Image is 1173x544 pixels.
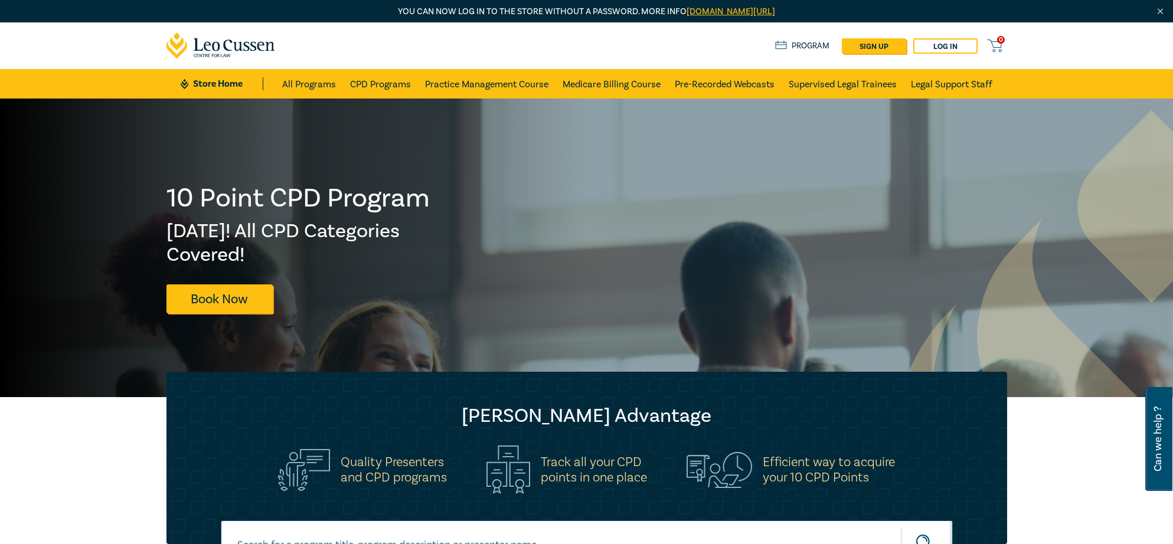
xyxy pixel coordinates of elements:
span: 0 [997,36,1005,44]
img: Efficient way to acquire<br>your 10 CPD Points [687,452,752,487]
h5: Efficient way to acquire your 10 CPD Points [763,454,895,485]
a: Supervised Legal Trainees [789,69,897,99]
span: Can we help ? [1152,394,1164,484]
a: Book Now [166,284,273,313]
h2: [PERSON_NAME] Advantage [190,404,984,428]
a: Practice Management Course [425,69,548,99]
h5: Track all your CPD points in one place [541,454,647,485]
a: [DOMAIN_NAME][URL] [687,6,775,17]
p: You can now log in to the store without a password. More info [166,5,1007,18]
img: Quality Presenters<br>and CPD programs [278,449,330,491]
a: Store Home [181,77,263,90]
a: Log in [913,38,978,54]
h1: 10 Point CPD Program [166,183,431,214]
a: All Programs [282,69,336,99]
h2: [DATE]! All CPD Categories Covered! [166,219,431,267]
a: Program [775,40,830,53]
a: sign up [842,38,906,54]
a: CPD Programs [350,69,411,99]
a: Pre-Recorded Webcasts [675,69,775,99]
img: Track all your CPD<br>points in one place [486,445,530,494]
a: Legal Support Staff [911,69,992,99]
a: Medicare Billing Course [563,69,661,99]
h5: Quality Presenters and CPD programs [341,454,447,485]
img: Close [1155,6,1165,17]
